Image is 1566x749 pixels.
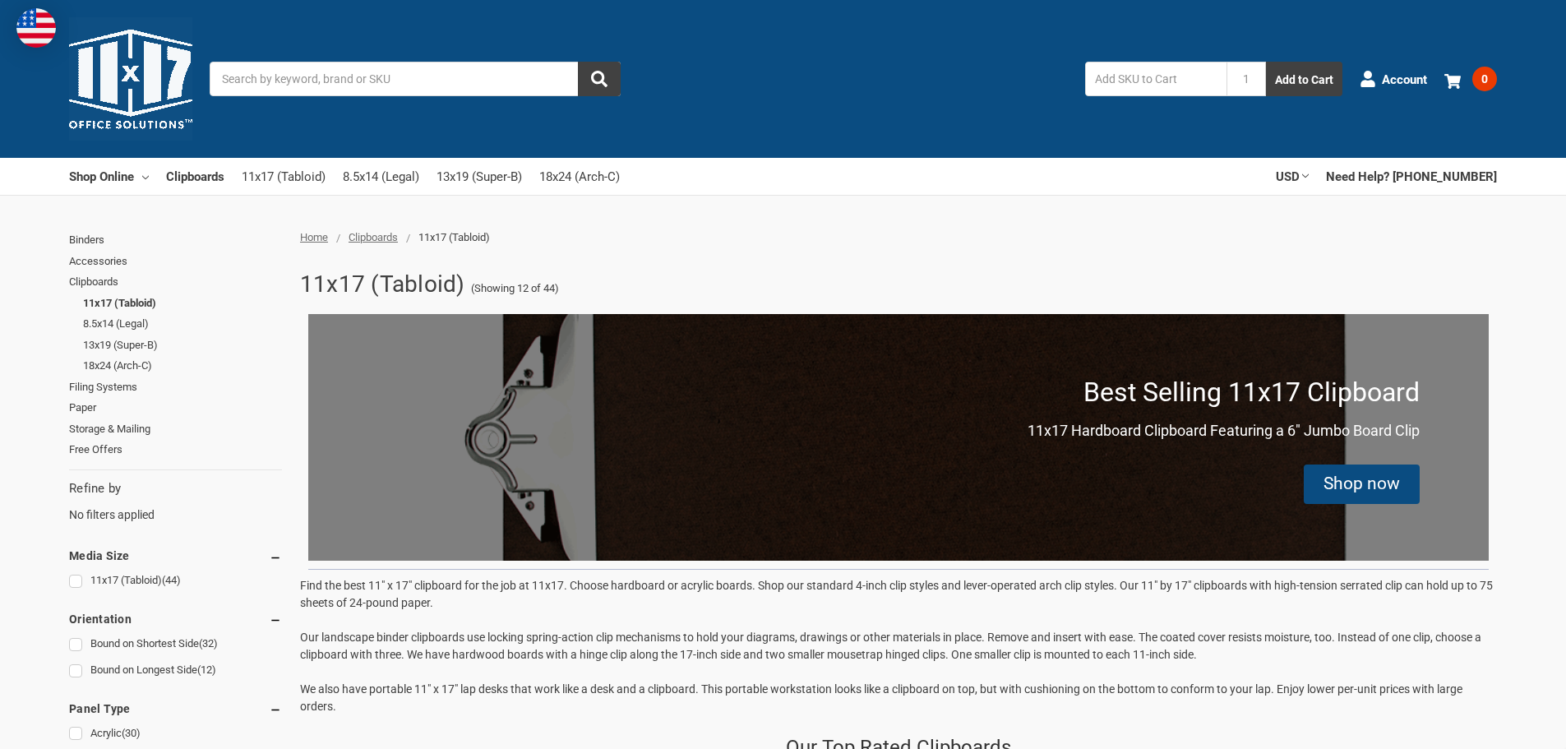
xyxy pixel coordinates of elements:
[471,280,559,297] span: (Showing 12 of 44)
[300,263,465,306] h1: 11x17 (Tabloid)
[69,251,282,272] a: Accessories
[1444,58,1497,100] a: 0
[69,377,282,398] a: Filing Systems
[69,17,192,141] img: 11x17.com
[210,62,621,96] input: Search by keyword, brand or SKU
[16,8,56,48] img: duty and tax information for United States
[69,479,282,498] h5: Refine by
[69,271,282,293] a: Clipboards
[437,159,522,195] a: 13x19 (Super-B)
[242,159,326,195] a: 11x17 (Tabloid)
[1028,419,1420,442] p: 11x17 Hardboard Clipboard Featuring a 6" Jumbo Board Clip
[418,231,490,243] span: 11x17 (Tabloid)
[69,546,282,566] h5: Media Size
[300,231,328,243] a: Home
[199,637,218,650] span: (32)
[1360,58,1427,100] a: Account
[343,159,419,195] a: 8.5x14 (Legal)
[69,229,282,251] a: Binders
[1304,465,1420,504] div: Shop now
[83,355,282,377] a: 18x24 (Arch-C)
[1472,67,1497,91] span: 0
[1266,62,1342,96] button: Add to Cart
[69,723,282,745] a: Acrylic
[1276,158,1309,194] a: USD
[69,659,282,682] a: Bound on Longest Side
[83,335,282,356] a: 13x19 (Super-B)
[69,158,149,194] a: Shop Online
[300,579,1493,609] span: Find the best 11" x 17" clipboard for the job at 11x17. Choose hardboard or acrylic boards. Shop ...
[349,231,398,243] a: Clipboards
[69,609,282,629] h5: Orientation
[69,570,282,592] a: 11x17 (Tabloid)
[69,397,282,418] a: Paper
[539,159,620,195] a: 18x24 (Arch-C)
[83,293,282,314] a: 11x17 (Tabloid)
[69,479,282,524] div: No filters applied
[1382,70,1427,89] span: Account
[1085,62,1226,96] input: Add SKU to Cart
[69,439,282,460] a: Free Offers
[300,682,1462,713] span: We also have portable 11" x 17" lap desks that work like a desk and a clipboard. This portable wo...
[166,158,224,194] a: Clipboards
[197,663,216,676] span: (12)
[1326,158,1497,194] a: Need Help? [PHONE_NUMBER]
[1083,372,1420,412] p: Best Selling 11x17 Clipboard
[300,631,1481,661] span: Our landscape binder clipboards use locking spring-action clip mechanisms to hold your diagrams, ...
[69,633,282,655] a: Bound on Shortest Side
[122,727,141,739] span: (30)
[1323,471,1400,497] div: Shop now
[83,313,282,335] a: 8.5x14 (Legal)
[69,418,282,440] a: Storage & Mailing
[162,574,181,586] span: (44)
[69,699,282,719] h5: Panel Type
